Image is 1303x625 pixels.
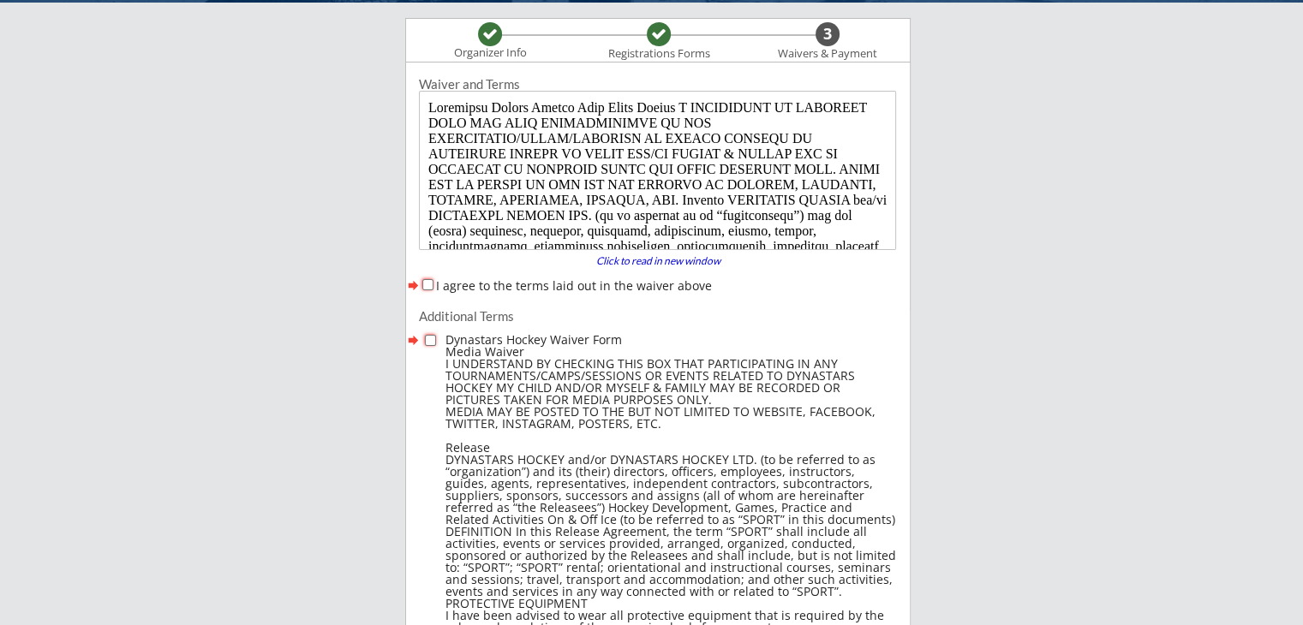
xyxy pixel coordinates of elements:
button: forward [406,277,421,294]
div: 3 [816,25,840,44]
button: forward [406,331,421,348]
div: Waiver and Terms [419,78,896,91]
div: Organizer Info [443,46,537,60]
label: I agree to the terms laid out in the waiver above [436,277,712,294]
a: Click to read in new window [585,256,731,270]
div: Additional Terms [419,310,896,323]
div: Click to read in new window [585,256,731,266]
div: Waivers & Payment [768,47,887,61]
div: Registrations Forms [600,47,718,61]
